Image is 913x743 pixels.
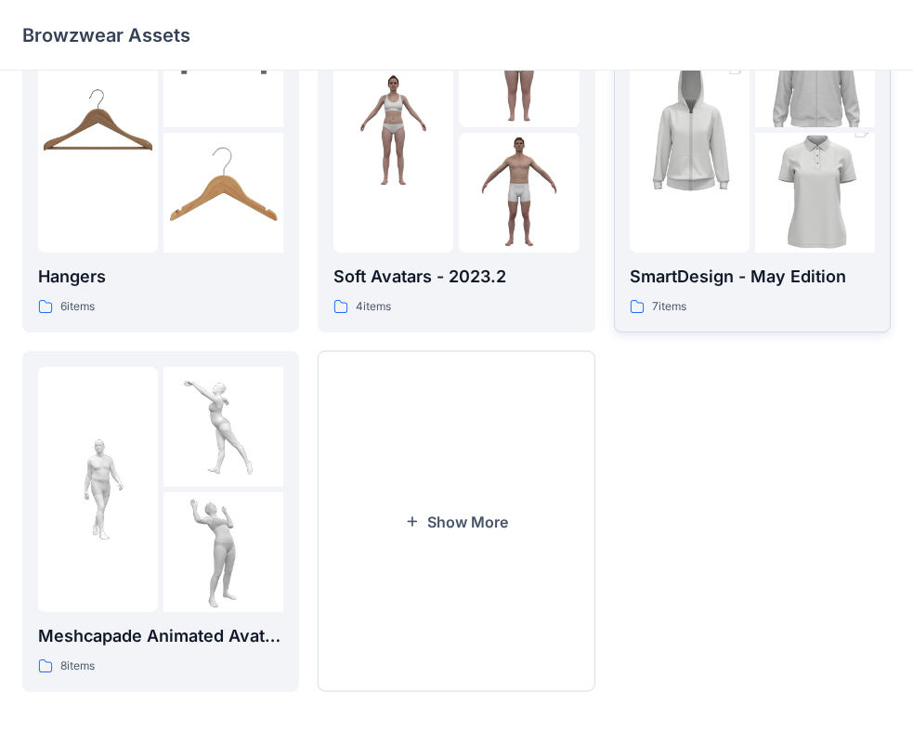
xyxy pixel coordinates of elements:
[755,103,875,283] img: folder 3
[38,70,158,189] img: folder 1
[22,351,299,692] a: folder 1folder 2folder 3Meshcapade Animated Avatars8items
[630,40,750,220] img: folder 1
[163,133,283,253] img: folder 3
[333,70,453,189] img: folder 1
[163,367,283,487] img: folder 2
[22,22,190,48] p: Browzwear Assets
[356,297,391,317] p: 4 items
[163,492,283,612] img: folder 3
[60,657,95,676] p: 8 items
[38,429,158,549] img: folder 1
[38,264,283,290] p: Hangers
[318,351,594,692] button: Show More
[652,297,686,317] p: 7 items
[333,264,579,290] p: Soft Avatars - 2023.2
[60,297,95,317] p: 6 items
[459,133,579,253] img: folder 3
[630,264,875,290] p: SmartDesign - May Edition
[38,623,283,649] p: Meshcapade Animated Avatars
